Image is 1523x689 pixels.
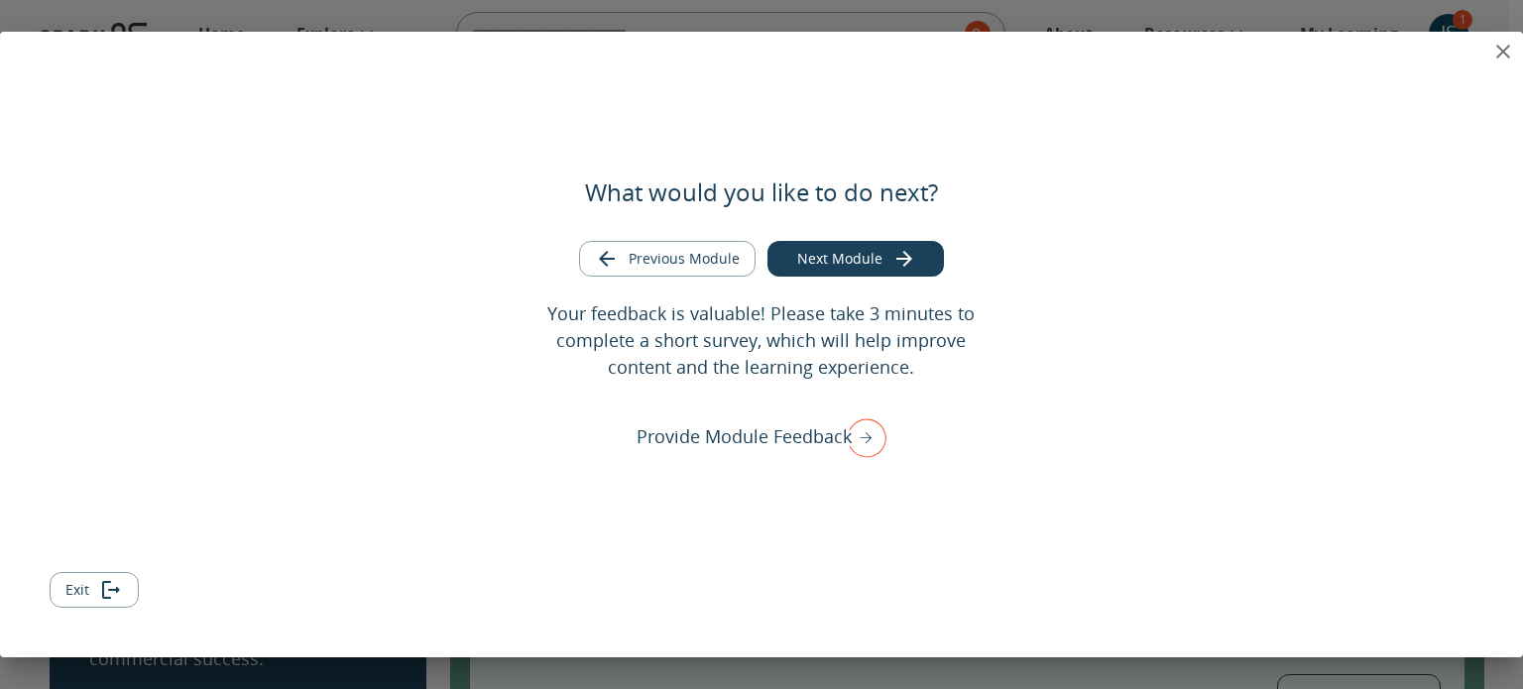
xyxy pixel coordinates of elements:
button: Go to next module [767,241,944,278]
button: Exit module [50,572,139,609]
div: Provide Module Feedback [637,411,886,463]
button: close [1483,32,1523,71]
p: Provide Module Feedback [637,423,852,450]
button: Go to previous module [579,241,756,278]
p: Your feedback is valuable! Please take 3 minutes to complete a short survey, which will help impr... [533,300,991,381]
h5: What would you like to do next? [585,176,938,208]
img: right arrow [837,411,886,463]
